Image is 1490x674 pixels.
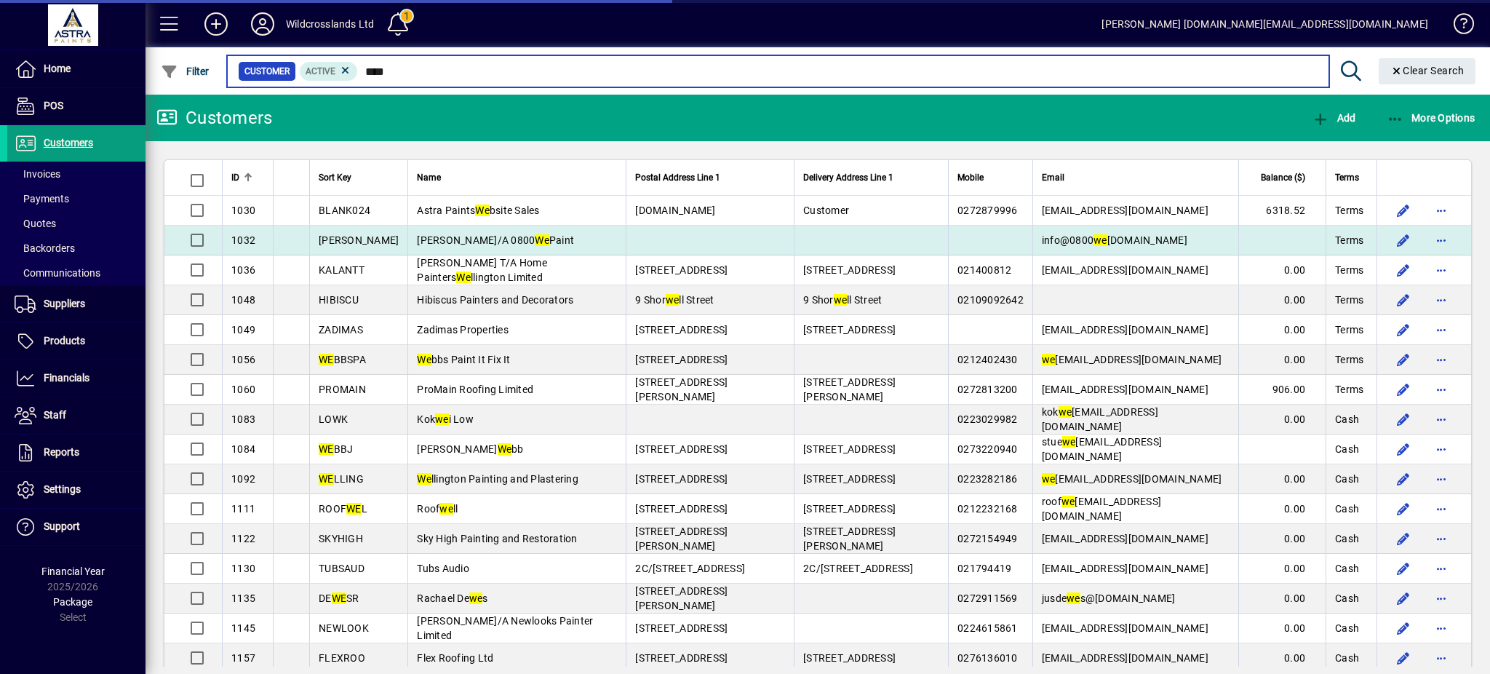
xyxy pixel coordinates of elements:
button: More options [1430,258,1453,282]
span: Roof ll [417,503,458,515]
div: Balance ($) [1248,170,1318,186]
span: [STREET_ADDRESS] [635,354,728,365]
span: 0212402430 [957,354,1018,365]
span: PROMAIN [319,384,366,395]
span: Cash [1335,472,1359,486]
span: [STREET_ADDRESS] [635,652,728,664]
td: 0.00 [1238,524,1326,554]
span: BBJ [319,443,353,455]
div: Email [1042,170,1230,186]
button: Clear [1379,58,1476,84]
button: Edit [1392,646,1415,670]
button: More options [1430,646,1453,670]
button: Edit [1392,229,1415,252]
span: 0224615861 [957,622,1018,634]
span: 0272813200 [957,384,1018,395]
span: [STREET_ADDRESS] [803,503,896,515]
span: [STREET_ADDRESS] [635,443,728,455]
button: Edit [1392,318,1415,341]
span: Kok i Low [417,413,474,425]
span: ZADIMAS [319,324,363,336]
span: Payments [15,193,69,205]
span: Financial Year [41,566,105,577]
span: Sort Key [319,170,351,186]
a: Suppliers [7,286,146,322]
button: Edit [1392,557,1415,580]
div: Customers [156,106,272,130]
a: Quotes [7,211,146,236]
span: Filter [161,66,210,77]
span: Name [417,170,441,186]
button: Edit [1392,199,1415,222]
em: we [439,503,453,515]
button: More options [1430,288,1453,312]
span: Balance ($) [1261,170,1305,186]
td: 0.00 [1238,614,1326,643]
span: Terms [1335,233,1363,247]
span: Active [306,66,335,76]
span: Zadimas Properties [417,324,509,336]
span: BBSPA [319,354,366,365]
span: llington Painting and Plastering [417,473,578,485]
em: we [834,294,848,306]
button: More options [1430,348,1453,371]
span: Terms [1335,170,1359,186]
span: LOWK [319,413,348,425]
span: 0273220940 [957,443,1018,455]
span: KALANTT [319,264,364,276]
span: Suppliers [44,298,85,309]
span: 1145 [231,622,255,634]
span: 0276136010 [957,652,1018,664]
button: Profile [239,11,286,37]
em: WE [319,443,334,455]
div: Mobile [957,170,1024,186]
span: 1036 [231,264,255,276]
span: HIBISCU [319,294,359,306]
span: Terms [1335,263,1363,277]
span: Cash [1335,412,1359,427]
span: jusde s@[DOMAIN_NAME] [1042,592,1176,604]
span: Terms [1335,293,1363,307]
td: 0.00 [1238,315,1326,345]
span: stue [EMAIL_ADDRESS][DOMAIN_NAME] [1042,436,1162,462]
span: Delivery Address Line 1 [803,170,893,186]
em: We [456,271,471,283]
button: More options [1430,437,1453,461]
span: [DOMAIN_NAME] [635,205,715,216]
button: Edit [1392,408,1415,431]
button: Edit [1392,467,1415,491]
td: 0.00 [1238,643,1326,673]
button: Add [193,11,239,37]
span: POS [44,100,63,111]
button: More options [1430,229,1453,252]
a: Financials [7,360,146,397]
a: Products [7,323,146,360]
span: Support [44,520,80,532]
button: More options [1430,497,1453,520]
span: bbs Paint It Fix It [417,354,510,365]
span: Home [44,63,71,74]
span: 1083 [231,413,255,425]
button: Filter [157,58,213,84]
button: Edit [1392,437,1415,461]
span: Financials [44,372,89,384]
a: Knowledge Base [1443,3,1472,50]
span: [STREET_ADDRESS][PERSON_NAME] [803,376,896,403]
span: More Options [1387,112,1475,124]
span: 0272911569 [957,592,1018,604]
span: Cash [1335,621,1359,635]
button: More options [1430,527,1453,550]
em: We [417,354,431,365]
em: we [1093,234,1107,246]
span: Invoices [15,168,60,180]
td: 0.00 [1238,554,1326,584]
span: 1122 [231,533,255,544]
span: Mobile [957,170,984,186]
button: Edit [1392,258,1415,282]
td: 0.00 [1238,255,1326,285]
span: info@0800 [DOMAIN_NAME] [1042,234,1187,246]
span: Backorders [15,242,75,254]
button: More options [1430,587,1453,610]
button: Edit [1392,497,1415,520]
span: Rachael De s [417,592,487,604]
